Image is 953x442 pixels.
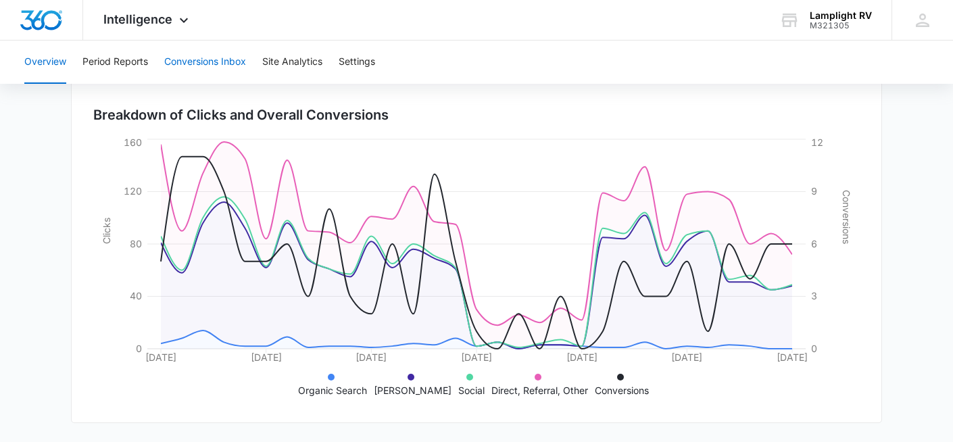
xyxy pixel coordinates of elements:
[595,383,649,397] p: Conversions
[811,137,823,148] tspan: 12
[130,238,142,249] tspan: 80
[130,290,142,301] tspan: 40
[82,41,148,84] button: Period Reports
[811,185,817,197] tspan: 9
[93,105,389,125] h3: Breakdown of Clicks and Overall Conversions
[124,185,142,197] tspan: 120
[810,21,872,30] div: account id
[101,218,112,244] tspan: Clicks
[356,351,387,363] tspan: [DATE]
[461,351,492,363] tspan: [DATE]
[145,351,176,363] tspan: [DATE]
[262,41,322,84] button: Site Analytics
[339,41,375,84] button: Settings
[566,351,597,363] tspan: [DATE]
[811,290,817,301] tspan: 3
[810,10,872,21] div: account name
[24,41,66,84] button: Overview
[164,41,246,84] button: Conversions Inbox
[374,383,451,397] p: [PERSON_NAME]
[811,238,817,249] tspan: 6
[458,383,485,397] p: Social
[136,343,142,354] tspan: 0
[124,137,142,148] tspan: 160
[811,343,817,354] tspan: 0
[251,351,282,363] tspan: [DATE]
[841,190,852,244] tspan: Conversions
[298,383,367,397] p: Organic Search
[103,12,172,26] span: Intelligence
[777,351,808,363] tspan: [DATE]
[491,383,588,397] p: Direct, Referral, Other
[671,351,702,363] tspan: [DATE]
